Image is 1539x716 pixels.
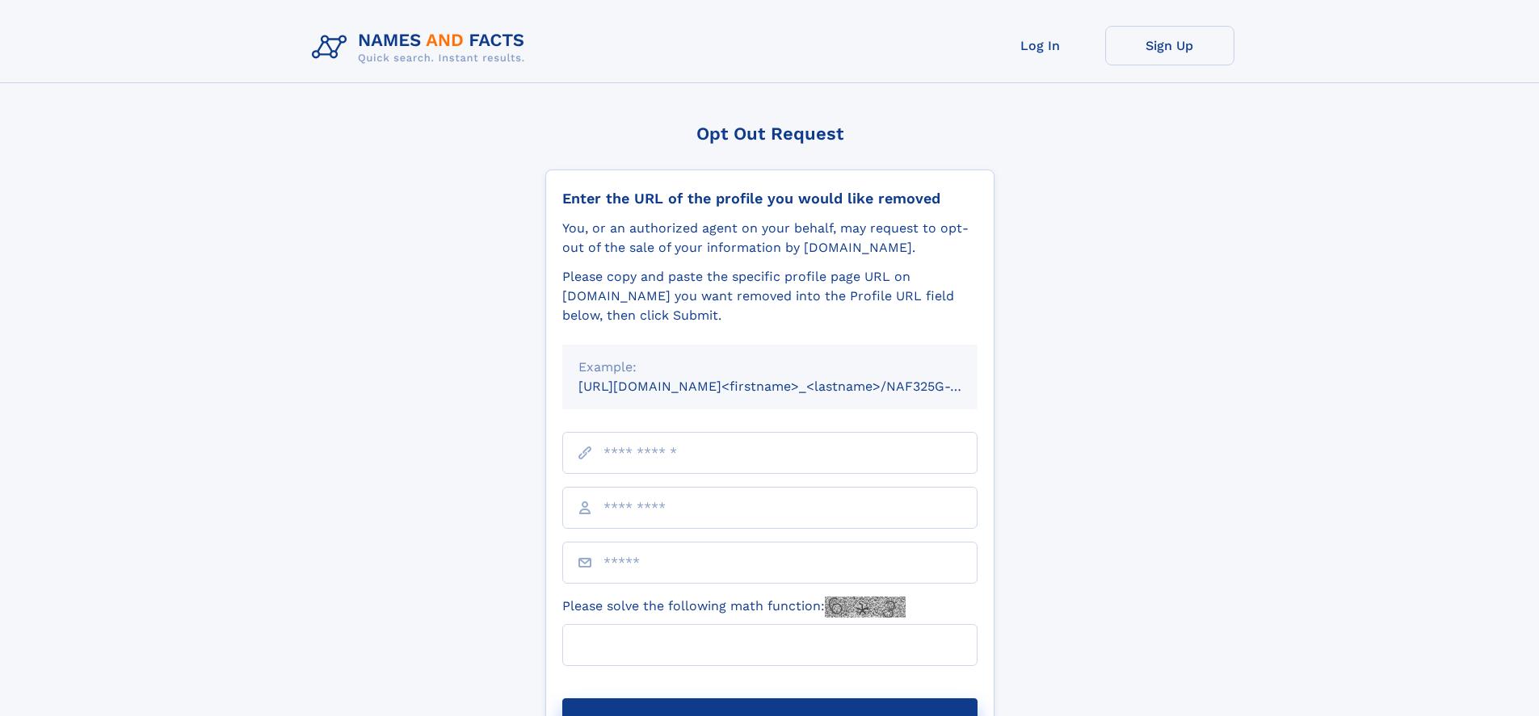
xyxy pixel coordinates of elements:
[578,358,961,377] div: Example:
[562,190,978,207] div: Enter the URL of the profile you would like removed
[545,124,994,144] div: Opt Out Request
[562,219,978,258] div: You, or an authorized agent on your behalf, may request to opt-out of the sale of your informatio...
[562,597,906,618] label: Please solve the following math function:
[562,267,978,325] div: Please copy and paste the specific profile page URL on [DOMAIN_NAME] you want removed into the Pr...
[1105,26,1234,65] a: Sign Up
[305,26,538,69] img: Logo Names and Facts
[976,26,1105,65] a: Log In
[578,379,1008,394] small: [URL][DOMAIN_NAME]<firstname>_<lastname>/NAF325G-xxxxxxxx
